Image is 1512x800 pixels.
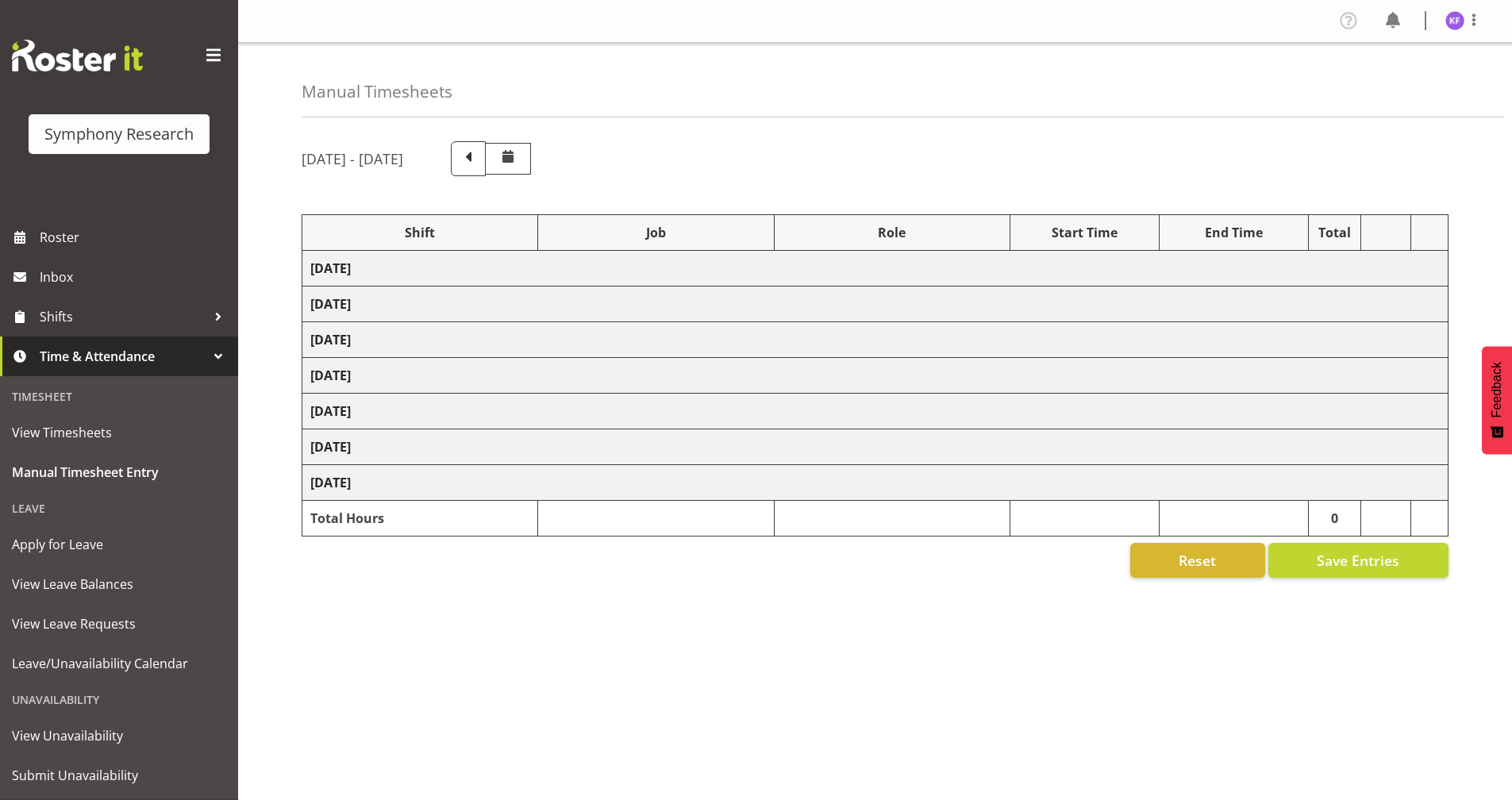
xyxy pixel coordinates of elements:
td: [DATE] [302,394,1449,429]
h4: Manual Timesheets [302,83,452,101]
span: Time & Attendance [40,344,206,368]
span: Submit Unavailability [12,763,226,787]
td: [DATE] [302,287,1449,322]
td: [DATE] [302,322,1449,358]
a: View Leave Requests [4,604,234,644]
td: [DATE] [302,251,1449,287]
a: Submit Unavailability [4,756,234,795]
div: Role [783,223,1002,242]
td: [DATE] [302,429,1449,465]
span: Manual Timesheet Entry [12,460,226,484]
div: Leave [4,492,234,525]
span: View Unavailability [12,724,226,748]
span: Inbox [40,265,230,289]
span: Leave/Unavailability Calendar [12,652,226,675]
td: Total Hours [302,501,538,537]
td: [DATE] [302,465,1449,501]
span: Roster [40,225,230,249]
img: karrierae-frydenlund1891.jpg [1445,11,1464,30]
div: Job [546,223,765,242]
a: Manual Timesheet Entry [4,452,234,492]
button: Save Entries [1268,543,1449,578]
div: Symphony Research [44,122,194,146]
a: Apply for Leave [4,525,234,564]
button: Feedback - Show survey [1482,346,1512,454]
div: End Time [1168,223,1300,242]
span: View Leave Requests [12,612,226,636]
div: Timesheet [4,380,234,413]
img: Rosterit website logo [12,40,143,71]
span: Shifts [40,305,206,329]
span: Save Entries [1317,550,1399,571]
div: Shift [310,223,529,242]
td: [DATE] [302,358,1449,394]
td: 0 [1308,501,1361,537]
div: Total [1317,223,1353,242]
div: Unavailability [4,683,234,716]
span: View Leave Balances [12,572,226,596]
span: Feedback [1490,362,1504,417]
span: View Timesheets [12,421,226,444]
div: Start Time [1018,223,1151,242]
span: Reset [1179,550,1216,571]
h5: [DATE] - [DATE] [302,150,403,167]
span: Apply for Leave [12,533,226,556]
a: View Timesheets [4,413,234,452]
a: View Leave Balances [4,564,234,604]
a: Leave/Unavailability Calendar [4,644,234,683]
a: View Unavailability [4,716,234,756]
button: Reset [1130,543,1265,578]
